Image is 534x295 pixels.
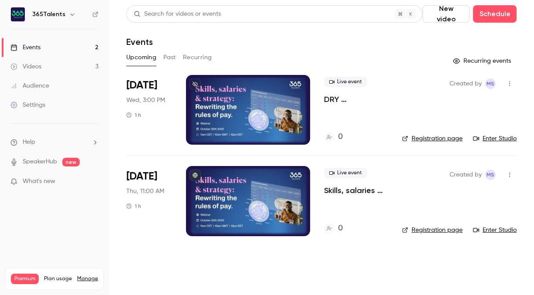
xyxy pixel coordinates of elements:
a: Skills, salaries & strategy: Rewriting the rules of pay [324,185,388,196]
a: Manage [77,275,98,282]
button: New video [422,5,470,23]
a: Enter Studio [473,134,517,143]
iframe: Noticeable Trigger [88,178,98,186]
div: 1 h [126,112,141,119]
button: Recurring events [449,54,517,68]
span: Live event [324,77,367,87]
button: Recurring [183,51,212,64]
span: [DATE] [126,170,157,183]
span: Created by [450,78,482,89]
img: 365Talents [11,7,25,21]
span: Maria Salazar [485,78,496,89]
h6: 365Talents [32,10,65,19]
a: 0 [324,223,343,234]
span: Premium [11,274,39,284]
a: Registration page [402,134,463,143]
button: Schedule [473,5,517,23]
div: Search for videos or events [134,10,221,19]
div: Oct 29 Wed, 3:00 PM (Europe/Paris) [126,75,172,145]
div: Settings [10,101,45,109]
span: Plan usage [44,275,72,282]
span: Help [23,138,35,147]
span: Live event [324,168,367,178]
a: SpeakerHub [23,157,57,166]
a: DRY RUN/TECHNICAL TEST of Skills, salaries & strategy: Rewriting the rules of pay [324,94,388,105]
span: new [62,158,80,166]
button: Past [163,51,176,64]
li: help-dropdown-opener [10,138,98,147]
button: Upcoming [126,51,156,64]
h4: 0 [338,223,343,234]
h4: 0 [338,131,343,143]
div: 1 h [126,203,141,210]
span: What's new [23,177,55,186]
span: Wed, 3:00 PM [126,96,165,105]
span: MS [487,78,494,89]
h1: Events [126,37,153,47]
a: 0 [324,131,343,143]
div: Audience [10,81,49,90]
span: Maria Salazar [485,170,496,180]
a: Enter Studio [473,226,517,234]
span: Created by [450,170,482,180]
span: MS [487,170,494,180]
div: Videos [10,62,41,71]
div: Events [10,43,41,52]
span: [DATE] [126,78,157,92]
span: Thu, 11:00 AM [126,187,164,196]
a: Registration page [402,226,463,234]
div: Oct 30 Thu, 11:00 AM (Europe/Paris) [126,166,172,236]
